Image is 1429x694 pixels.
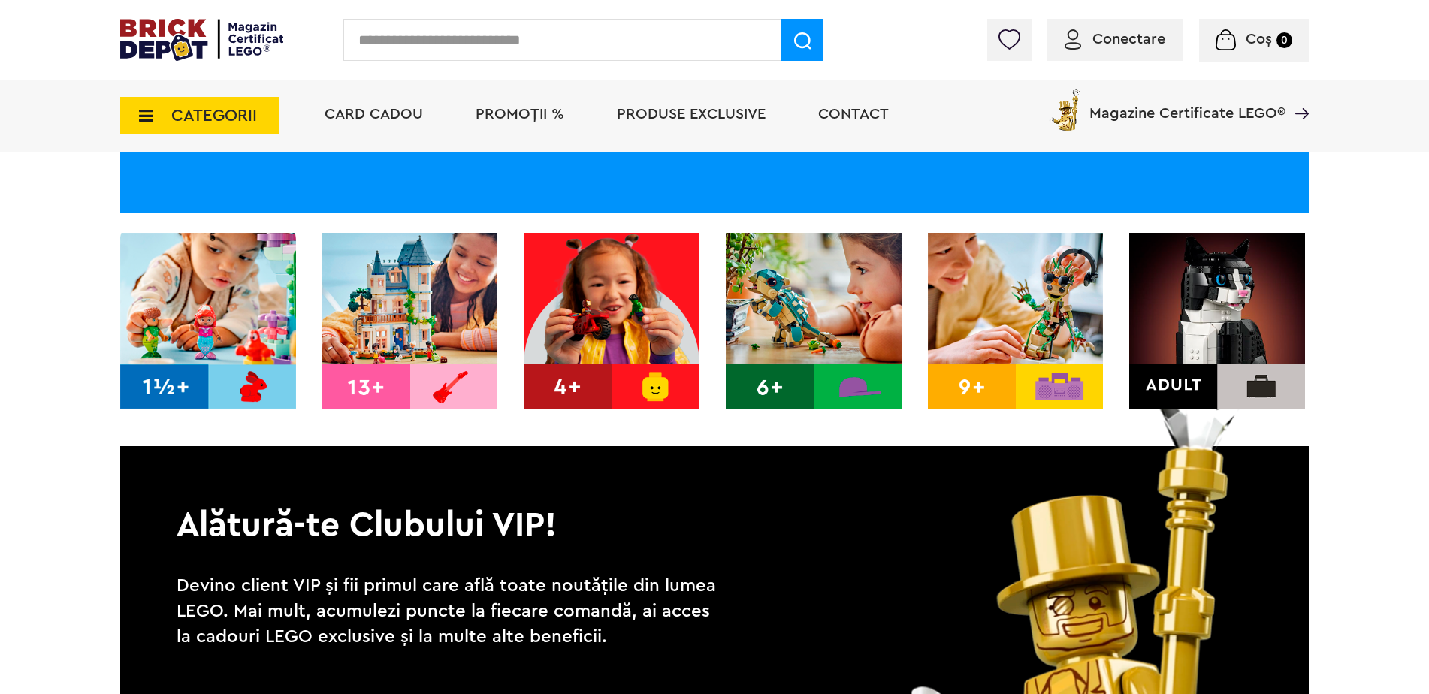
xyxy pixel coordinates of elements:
[1276,32,1292,48] small: 0
[1065,32,1165,47] a: Conectare
[325,107,423,122] a: Card Cadou
[1089,86,1285,121] span: Magazine Certificate LEGO®
[1285,86,1309,101] a: Magazine Certificate LEGO®
[617,107,766,122] a: Produse exclusive
[177,573,725,650] p: Devino client VIP și fii primul care află toate noutățile din lumea LEGO. Mai mult, acumulezi pun...
[120,446,1309,548] p: Alătură-te Clubului VIP!
[1092,32,1165,47] span: Conectare
[1246,32,1272,47] span: Coș
[476,107,564,122] a: PROMOȚII %
[171,107,257,124] span: CATEGORII
[818,107,889,122] a: Contact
